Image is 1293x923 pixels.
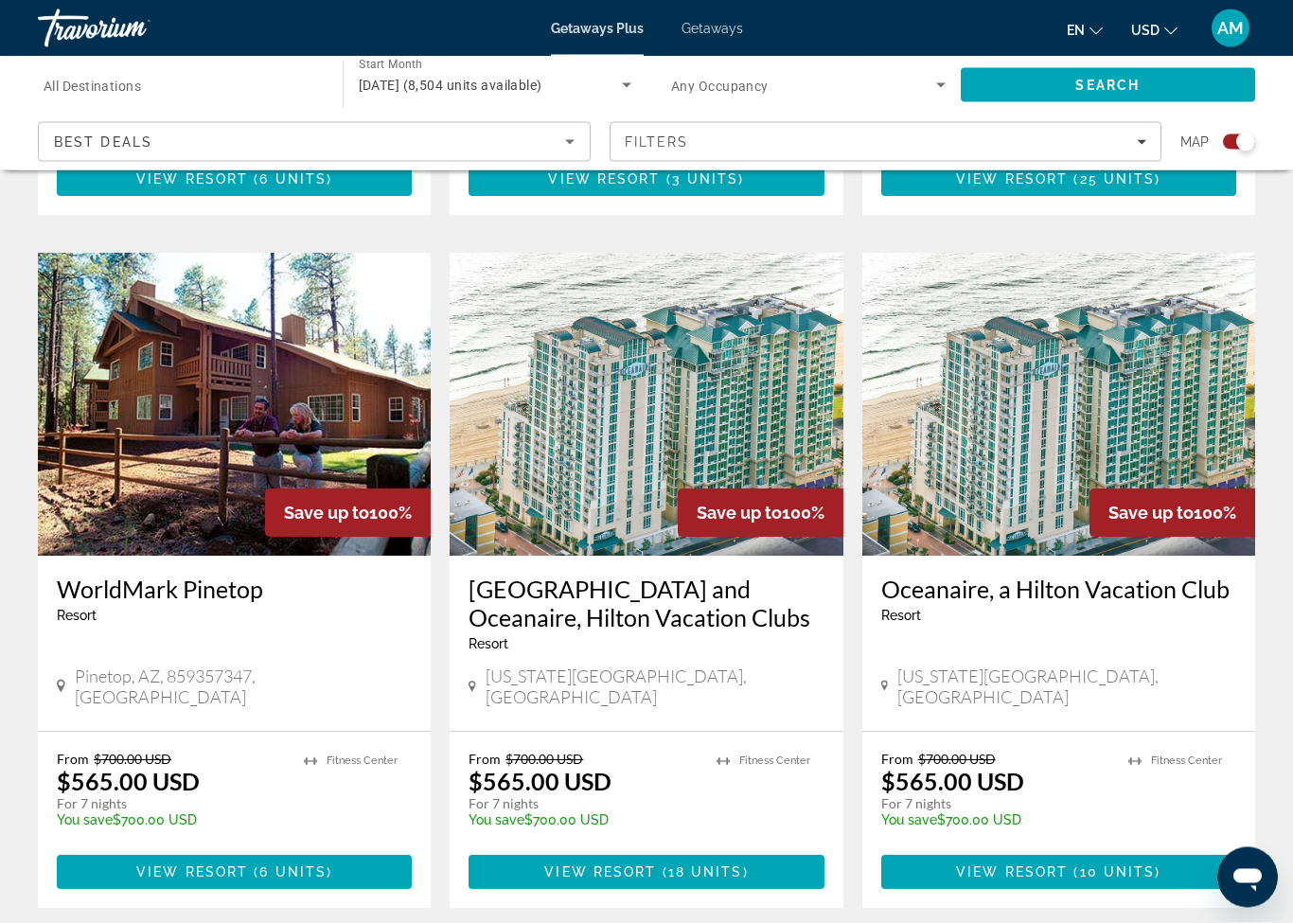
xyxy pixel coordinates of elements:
[956,865,1068,880] span: View Resort
[1068,172,1160,187] span: ( )
[248,172,332,187] span: ( )
[469,752,501,768] span: From
[136,865,248,880] span: View Resort
[881,752,913,768] span: From
[57,813,113,828] span: You save
[44,75,318,98] input: Select destination
[610,122,1162,162] button: Filters
[862,254,1255,557] img: Oceanaire, a Hilton Vacation Club
[881,796,1109,813] p: For 7 nights
[284,504,369,524] span: Save up to
[38,254,431,557] img: WorldMark Pinetop
[678,489,843,538] div: 100%
[1089,489,1255,538] div: 100%
[469,576,824,632] a: [GEOGRAPHIC_DATA] and Oceanaire, Hilton Vacation Clubs
[961,68,1256,102] button: Search
[1080,172,1156,187] span: 25 units
[697,504,782,524] span: Save up to
[359,78,542,93] span: [DATE] (8,504 units available)
[1131,23,1160,38] span: USD
[548,172,660,187] span: View Resort
[57,856,412,890] button: View Resort(6 units)
[259,865,327,880] span: 6 units
[1217,847,1278,908] iframe: Button to launch messaging window
[327,755,398,768] span: Fitness Center
[94,752,171,768] span: $700.00 USD
[57,796,285,813] p: For 7 nights
[1080,865,1156,880] span: 10 units
[469,796,697,813] p: For 7 nights
[918,752,996,768] span: $700.00 USD
[75,666,412,708] span: Pinetop, AZ, 859357347, [GEOGRAPHIC_DATA]
[544,865,656,880] span: View Resort
[1108,504,1194,524] span: Save up to
[881,576,1236,604] a: Oceanaire, a Hilton Vacation Club
[469,637,508,652] span: Resort
[656,865,748,880] span: ( )
[625,134,689,150] span: Filters
[1068,865,1160,880] span: ( )
[1151,755,1222,768] span: Fitness Center
[881,163,1236,197] button: View Resort(25 units)
[469,813,524,828] span: You save
[505,752,583,768] span: $700.00 USD
[57,576,412,604] a: WorldMark Pinetop
[881,856,1236,890] button: View Resort(10 units)
[881,768,1024,796] p: $565.00 USD
[682,21,743,36] a: Getaways
[551,21,644,36] a: Getaways Plus
[57,768,200,796] p: $565.00 USD
[486,666,824,708] span: [US_STATE][GEOGRAPHIC_DATA], [GEOGRAPHIC_DATA]
[739,755,810,768] span: Fitness Center
[57,752,89,768] span: From
[136,172,248,187] span: View Resort
[54,134,152,150] span: Best Deals
[1067,23,1085,38] span: en
[57,813,285,828] p: $700.00 USD
[1217,19,1244,38] span: AM
[1131,16,1178,44] button: Change currency
[450,254,842,557] img: Ocean Beach Club and Oceanaire, Hilton Vacation Clubs
[469,856,824,890] button: View Resort(18 units)
[1067,16,1103,44] button: Change language
[661,172,745,187] span: ( )
[668,865,743,880] span: 18 units
[38,4,227,53] a: Travorium
[359,59,422,72] span: Start Month
[956,172,1068,187] span: View Resort
[881,609,921,624] span: Resort
[881,813,937,828] span: You save
[671,79,769,94] span: Any Occupancy
[469,768,611,796] p: $565.00 USD
[672,172,739,187] span: 3 units
[1075,78,1140,93] span: Search
[259,172,327,187] span: 6 units
[57,609,97,624] span: Resort
[1180,129,1209,155] span: Map
[881,813,1109,828] p: $700.00 USD
[57,163,412,197] button: View Resort(6 units)
[897,666,1236,708] span: [US_STATE][GEOGRAPHIC_DATA], [GEOGRAPHIC_DATA]
[469,813,697,828] p: $700.00 USD
[44,79,141,94] span: All Destinations
[248,865,332,880] span: ( )
[54,131,575,153] mat-select: Sort by
[1206,9,1255,48] button: User Menu
[469,163,824,197] button: View Resort(3 units)
[265,489,431,538] div: 100%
